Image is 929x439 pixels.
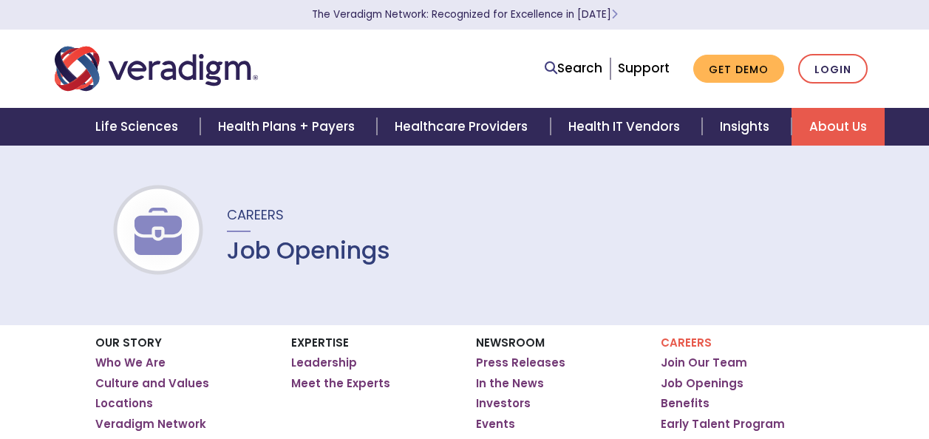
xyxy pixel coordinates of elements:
a: Early Talent Program [661,417,785,432]
a: Login [798,54,868,84]
a: Join Our Team [661,355,747,370]
a: Who We Are [95,355,166,370]
a: Press Releases [476,355,565,370]
a: Culture and Values [95,376,209,391]
a: Benefits [661,396,709,411]
h1: Job Openings [227,236,390,265]
a: Leadership [291,355,357,370]
a: Locations [95,396,153,411]
a: Get Demo [693,55,784,84]
a: Insights [702,108,792,146]
a: Healthcare Providers [377,108,550,146]
a: Veradigm Network [95,417,206,432]
a: Job Openings [661,376,743,391]
a: Health IT Vendors [551,108,702,146]
a: Investors [476,396,531,411]
a: Health Plans + Payers [200,108,377,146]
span: Learn More [611,7,618,21]
a: Events [476,417,515,432]
img: Veradigm logo [55,44,258,93]
span: Careers [227,205,284,224]
a: The Veradigm Network: Recognized for Excellence in [DATE]Learn More [312,7,618,21]
a: About Us [792,108,885,146]
a: Life Sciences [78,108,200,146]
a: Search [545,58,602,78]
a: In the News [476,376,544,391]
a: Meet the Experts [291,376,390,391]
a: Support [618,59,670,77]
